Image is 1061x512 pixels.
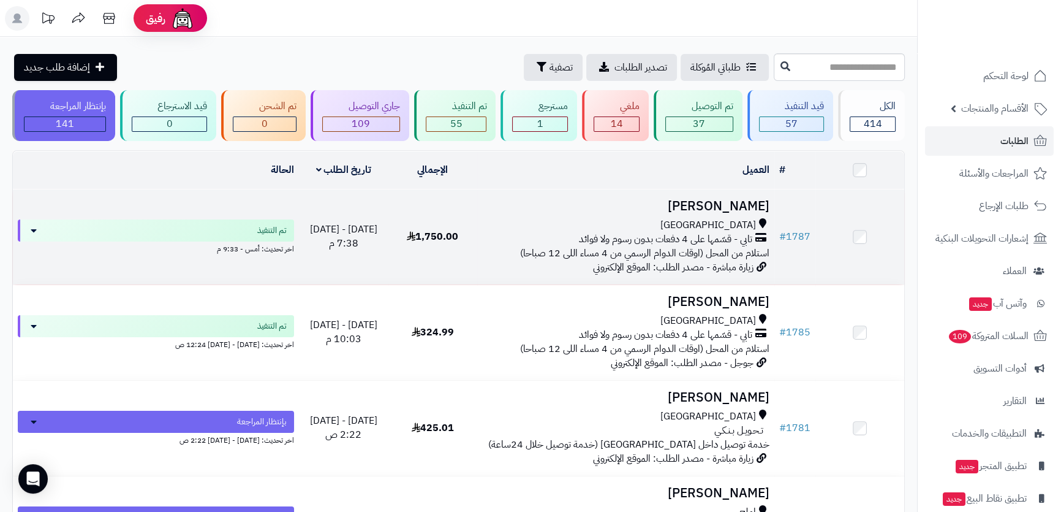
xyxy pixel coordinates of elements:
span: العملاء [1003,262,1027,280]
img: ai-face.png [170,6,195,31]
div: مسترجع [512,99,568,113]
span: 414 [864,117,882,131]
span: 1 [537,117,543,131]
span: تصدير الطلبات [614,60,667,75]
span: تابي - قسّمها على 4 دفعات بدون رسوم ولا فوائد [579,328,752,342]
div: اخر تحديث: [DATE] - [DATE] 2:22 ص [18,433,294,446]
span: # [779,421,786,435]
div: 141 [25,117,105,131]
span: تابي - قسّمها على 4 دفعات بدون رسوم ولا فوائد [579,232,752,246]
a: ملغي 14 [580,90,651,141]
h3: [PERSON_NAME] [482,199,769,213]
span: الأقسام والمنتجات [961,100,1029,117]
span: جوجل - مصدر الطلب: الموقع الإلكتروني [611,356,753,370]
span: [GEOGRAPHIC_DATA] [660,314,756,328]
span: 0 [262,117,268,131]
span: طلباتي المُوكلة [690,60,741,75]
span: 1,750.00 [407,229,458,244]
a: تم التنفيذ 55 [412,90,499,141]
a: #1785 [779,325,810,340]
span: استلام من المحل (اوقات الدوام الرسمي من 4 مساء اللى 12 صباحا) [520,342,769,356]
a: طلباتي المُوكلة [681,54,769,81]
span: لوحة التحكم [983,67,1029,85]
span: تطبيق نقاط البيع [942,490,1027,507]
a: أدوات التسويق [925,354,1054,383]
a: قيد التنفيذ 57 [745,90,836,141]
a: قيد الاسترجاع 0 [118,90,219,141]
span: # [779,229,786,244]
a: جاري التوصيل 109 [308,90,412,141]
a: تصدير الطلبات [586,54,677,81]
div: اخر تحديث: [DATE] - [DATE] 12:24 ص [18,337,294,350]
span: 141 [56,117,74,131]
a: بإنتظار المراجعة 141 [10,90,118,141]
span: السلات المتروكة [948,327,1029,345]
a: #1781 [779,421,810,435]
span: التقارير [1003,392,1027,410]
a: وآتس آبجديد [925,289,1054,318]
span: تم التنفيذ [257,224,287,237]
button: تصفية [524,54,583,81]
span: وآتس آب [968,295,1027,312]
a: طلبات الإرجاع [925,191,1054,221]
a: إضافة طلب جديد [14,54,117,81]
div: تم التنفيذ [426,99,487,113]
div: ملغي [594,99,640,113]
div: الكل [850,99,896,113]
span: [DATE] - [DATE] 2:22 ص [310,413,377,442]
span: 14 [611,117,623,131]
span: إضافة طلب جديد [24,60,90,75]
div: 14 [594,117,639,131]
span: تصفية [549,60,573,75]
div: 0 [132,117,207,131]
span: 109 [948,329,972,344]
div: Open Intercom Messenger [18,464,48,494]
span: [DATE] - [DATE] 10:03 م [310,318,377,346]
a: تم التوصيل 37 [651,90,745,141]
div: اخر تحديث: أمس - 9:33 م [18,242,294,254]
a: تطبيق المتجرجديد [925,451,1054,481]
a: إشعارات التحويلات البنكية [925,224,1054,253]
div: 109 [323,117,399,131]
span: 324.99 [412,325,454,340]
div: قيد التنفيذ [759,99,825,113]
div: قيد الاسترجاع [132,99,208,113]
a: تم الشحن 0 [219,90,308,141]
h3: [PERSON_NAME] [482,486,769,500]
span: جديد [956,460,978,473]
a: #1787 [779,229,810,244]
span: استلام من المحل (اوقات الدوام الرسمي من 4 مساء اللى 12 صباحا) [520,246,769,261]
div: تم التوصيل [665,99,733,113]
a: العميل [742,162,769,177]
a: الإجمالي [417,162,448,177]
div: 57 [760,117,824,131]
span: [GEOGRAPHIC_DATA] [660,410,756,424]
span: إشعارات التحويلات البنكية [935,230,1029,247]
a: العملاء [925,256,1054,286]
div: بإنتظار المراجعة [24,99,106,113]
div: تم الشحن [233,99,296,113]
a: المراجعات والأسئلة [925,159,1054,188]
a: # [779,162,785,177]
div: 0 [233,117,296,131]
span: 0 [167,117,173,131]
div: 1 [513,117,567,131]
span: الطلبات [1000,132,1029,150]
span: زيارة مباشرة - مصدر الطلب: الموقع الإلكتروني [593,451,753,466]
h3: [PERSON_NAME] [482,391,769,405]
span: جديد [969,297,992,311]
div: 37 [666,117,733,131]
span: 57 [785,117,798,131]
a: لوحة التحكم [925,61,1054,91]
a: الكل414 [836,90,907,141]
span: المراجعات والأسئلة [959,165,1029,182]
span: رفيق [146,11,165,26]
img: logo-2.png [978,18,1049,44]
span: تـحـويـل بـنـكـي [714,424,763,438]
a: الحالة [271,162,294,177]
span: 109 [352,117,370,131]
span: [DATE] - [DATE] 7:38 م [310,222,377,251]
span: تطبيق المتجر [954,457,1027,475]
span: خدمة توصيل داخل [GEOGRAPHIC_DATA] (خدمة توصيل خلال 24ساعة) [488,437,769,452]
a: السلات المتروكة109 [925,321,1054,351]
